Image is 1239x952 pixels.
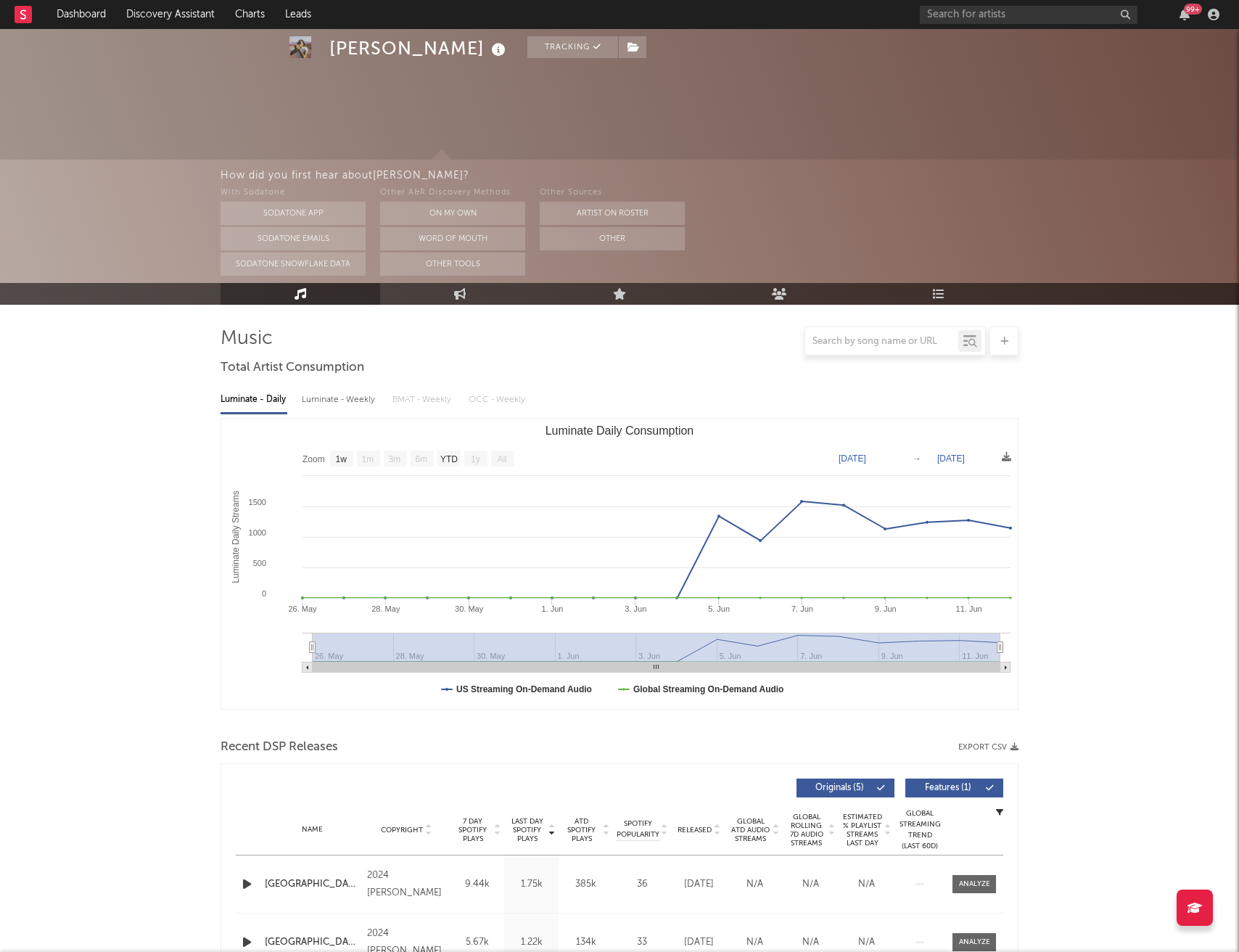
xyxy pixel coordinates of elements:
input: Search for artists [920,6,1137,24]
text: Global Streaming On-Demand Audio [633,684,784,694]
text: 7. Jun [791,604,813,613]
span: Originals ( 5 ) [806,784,873,792]
div: 33 [617,935,667,950]
button: Word Of Mouth [380,227,525,250]
text: 1. Jun [541,604,563,613]
button: Sodatone Emails [221,227,366,250]
svg: Luminate Daily Consumption [221,419,1018,709]
text: [DATE] [839,454,866,464]
div: With Sodatone [221,184,366,202]
div: N/A [730,877,779,892]
text: Luminate Daily Streams [231,491,241,583]
div: 5.67k [453,935,501,950]
text: → [913,454,921,464]
text: YTD [440,454,458,464]
text: Zoom [302,454,325,464]
div: How did you first hear about [PERSON_NAME] ? [221,167,1239,184]
div: N/A [842,877,891,892]
div: N/A [842,935,891,950]
div: N/A [730,935,779,950]
text: All [497,454,506,464]
span: Global ATD Audio Streams [730,817,770,843]
text: 5. Jun [708,604,730,613]
span: Recent DSP Releases [221,739,338,756]
div: Luminate - Weekly [302,387,378,412]
a: [GEOGRAPHIC_DATA] [265,877,360,892]
text: 500 [253,559,266,567]
div: 134k [562,935,609,950]
button: 99+ [1180,9,1190,20]
div: 36 [617,877,667,892]
text: 3. Jun [625,604,646,613]
div: [PERSON_NAME] [329,36,509,60]
text: 1y [471,454,480,464]
button: Other [540,227,685,250]
span: Total Artist Consumption [221,359,364,377]
div: 385k [562,877,609,892]
text: 0 [262,589,266,598]
div: 9.44k [453,877,501,892]
span: Estimated % Playlist Streams Last Day [842,813,882,848]
div: [DATE] [675,935,723,950]
span: Global Rolling 7D Audio Streams [786,813,826,848]
div: [DATE] [675,877,723,892]
button: On My Own [380,202,525,225]
span: Copyright [381,826,423,834]
div: 2024 [PERSON_NAME] [367,867,446,902]
span: Spotify Popularity [617,818,659,840]
div: N/A [786,877,835,892]
text: 6m [416,454,428,464]
button: Sodatone App [221,202,366,225]
text: US Streaming On-Demand Audio [456,684,592,694]
div: Other Sources [540,184,685,202]
span: Released [678,826,712,834]
button: Artist on Roster [540,202,685,225]
text: 26. May [288,604,317,613]
span: Last Day Spotify Plays [508,817,546,843]
span: Features ( 1 ) [915,784,981,792]
div: N/A [786,935,835,950]
text: 1500 [249,498,266,506]
text: Luminate Daily Consumption [546,424,694,437]
text: 9. Jun [875,604,897,613]
text: 28. May [371,604,400,613]
a: [GEOGRAPHIC_DATA] [265,935,360,950]
div: 1.22k [508,935,555,950]
div: Name [265,824,360,835]
text: 1000 [249,528,266,537]
span: 7 Day Spotify Plays [453,817,492,843]
button: Export CSV [958,743,1018,752]
span: ATD Spotify Plays [562,817,601,843]
text: 3m [389,454,401,464]
text: [DATE] [937,454,965,464]
div: Global Streaming Trend (Last 60D) [898,808,942,852]
div: Other A&R Discovery Methods [380,184,525,202]
input: Search by song name or URL [805,336,958,348]
text: 11. Jun [956,604,982,613]
button: Sodatone Snowflake Data [221,253,366,276]
div: 1.75k [508,877,555,892]
text: 1m [362,454,374,464]
button: Other Tools [380,253,525,276]
text: 1w [336,454,347,464]
button: Originals(5) [796,779,894,797]
button: Tracking [527,36,618,58]
div: 99 + [1184,4,1202,15]
div: Luminate - Daily [221,387,287,412]
text: 30. May [455,604,484,613]
button: Features(1) [905,779,1003,797]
